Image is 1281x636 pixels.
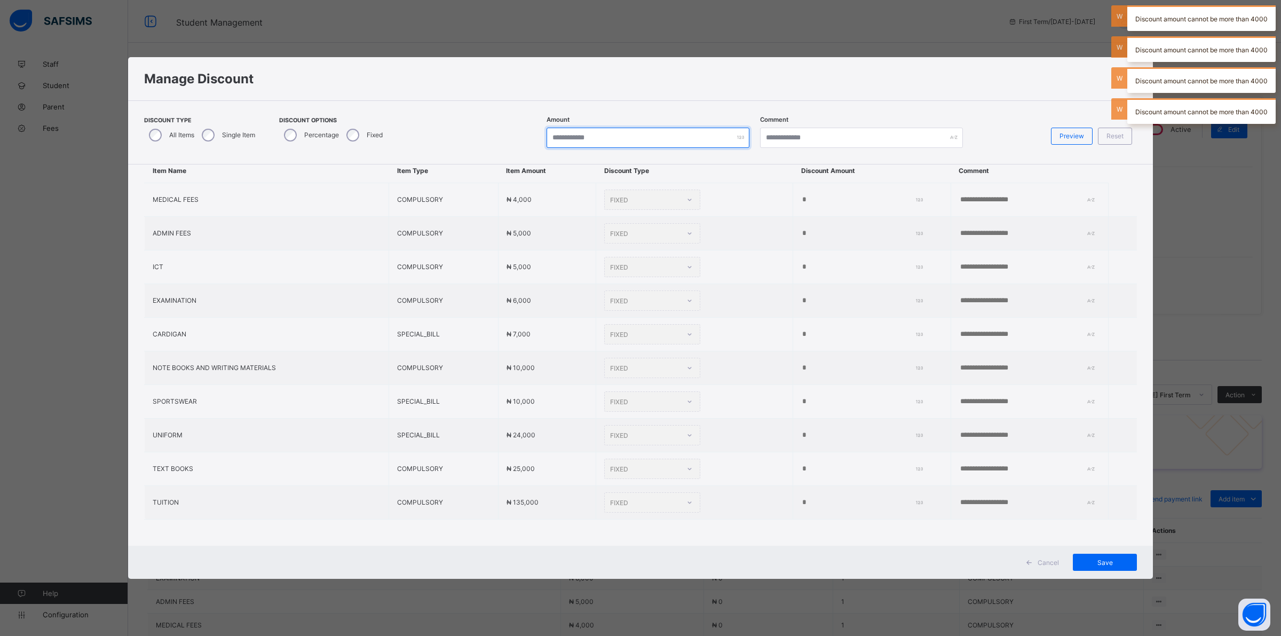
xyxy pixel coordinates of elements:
[507,364,535,372] span: ₦ 10,000
[145,384,389,418] td: SPORTSWEAR
[389,351,499,384] td: COMPULSORY
[145,317,389,351] td: CARDIGAN
[169,131,194,139] label: All Items
[1127,36,1276,62] div: Discount amount cannot be more than 4000
[596,159,793,183] th: Discount Type
[793,159,951,183] th: Discount Amount
[507,296,531,304] span: ₦ 6,000
[389,384,499,418] td: SPECIAL_BILL
[145,183,389,216] td: MEDICAL FEES
[144,117,258,124] span: Discount Type
[145,418,389,452] td: UNIFORM
[1127,5,1276,31] div: Discount amount cannot be more than 4000
[507,229,531,237] span: ₦ 5,000
[1106,132,1124,140] span: Reset
[507,465,535,473] span: ₦ 25,000
[1038,559,1059,567] span: Cancel
[1127,98,1276,124] div: Discount amount cannot be more than 4000
[1238,599,1270,631] button: Open asap
[1081,559,1129,567] span: Save
[389,485,499,519] td: COMPULSORY
[507,330,531,338] span: ₦ 7,000
[144,71,1137,87] h1: Manage Discount
[951,159,1108,183] th: Comment
[389,284,499,317] td: COMPULSORY
[145,351,389,384] td: NOTE BOOKS AND WRITING MATERIALS
[145,284,389,317] td: EXAMINATION
[507,263,531,271] span: ₦ 5,000
[507,397,535,405] span: ₦ 10,000
[389,183,499,216] td: COMPULSORY
[145,216,389,250] td: ADMIN FEES
[145,452,389,485] td: TEXT BOOKS
[507,195,532,203] span: ₦ 4,000
[547,116,570,123] label: Amount
[1059,132,1084,140] span: Preview
[145,485,389,519] td: TUITION
[389,418,499,452] td: SPECIAL_BILL
[389,317,499,351] td: SPECIAL_BILL
[367,131,383,139] label: Fixed
[498,159,596,183] th: Item Amount
[279,117,385,124] span: Discount Options
[145,159,389,183] th: Item Name
[1127,67,1276,93] div: Discount amount cannot be more than 4000
[507,431,535,439] span: ₦ 24,000
[389,452,499,485] td: COMPULSORY
[222,131,255,139] label: Single Item
[507,498,539,506] span: ₦ 135,000
[389,216,499,250] td: COMPULSORY
[304,131,339,139] label: Percentage
[389,159,499,183] th: Item Type
[760,116,788,123] label: Comment
[389,250,499,284] td: COMPULSORY
[145,250,389,284] td: ICT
